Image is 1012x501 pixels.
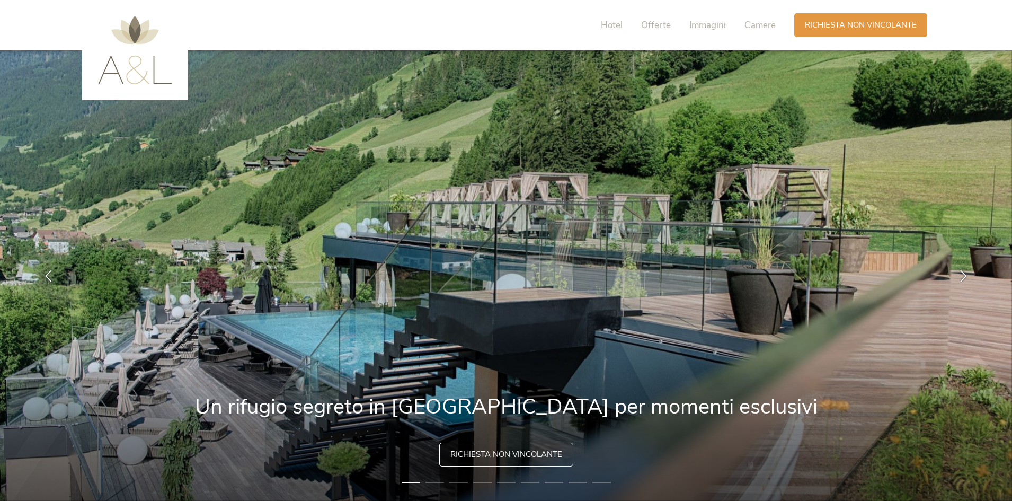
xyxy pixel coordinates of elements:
img: AMONTI & LUNARIS Wellnessresort [98,16,172,84]
span: Immagini [689,19,726,31]
span: Richiesta non vincolante [450,449,562,460]
span: Richiesta non vincolante [805,20,917,31]
span: Offerte [641,19,671,31]
span: Hotel [601,19,623,31]
span: Camere [744,19,776,31]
